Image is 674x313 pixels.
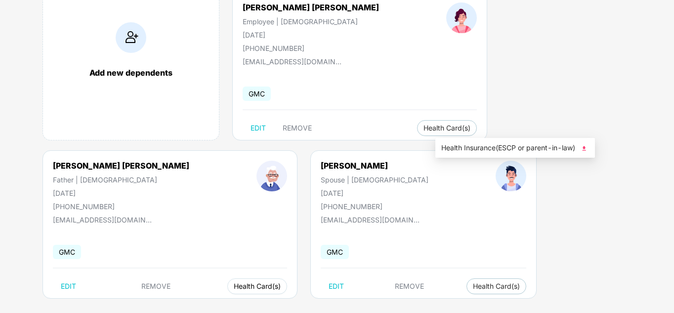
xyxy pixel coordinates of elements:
[243,120,274,136] button: EDIT
[417,120,477,136] button: Health Card(s)
[395,282,424,290] span: REMOVE
[227,278,287,294] button: Health Card(s)
[53,176,189,184] div: Father | [DEMOGRAPHIC_DATA]
[243,2,379,12] div: [PERSON_NAME] [PERSON_NAME]
[61,282,76,290] span: EDIT
[53,189,189,197] div: [DATE]
[116,22,146,53] img: addIcon
[251,124,266,132] span: EDIT
[321,161,428,171] div: [PERSON_NAME]
[496,161,526,191] img: profileImage
[53,245,81,259] span: GMC
[321,189,428,197] div: [DATE]
[321,216,420,224] div: [EMAIL_ADDRESS][DOMAIN_NAME]
[243,44,379,52] div: [PHONE_NUMBER]
[133,278,178,294] button: REMOVE
[473,284,520,289] span: Health Card(s)
[243,31,379,39] div: [DATE]
[321,176,428,184] div: Spouse | [DEMOGRAPHIC_DATA]
[329,282,344,290] span: EDIT
[441,142,589,153] span: Health Insurance(ESCP or parent-in-law)
[234,284,281,289] span: Health Card(s)
[321,278,352,294] button: EDIT
[579,143,589,153] img: svg+xml;base64,PHN2ZyB4bWxucz0iaHR0cDovL3d3dy53My5vcmcvMjAwMC9zdmciIHhtbG5zOnhsaW5rPSJodHRwOi8vd3...
[53,216,152,224] div: [EMAIL_ADDRESS][DOMAIN_NAME]
[256,161,287,191] img: profileImage
[53,68,209,78] div: Add new dependents
[466,278,526,294] button: Health Card(s)
[243,57,341,66] div: [EMAIL_ADDRESS][DOMAIN_NAME]
[141,282,170,290] span: REMOVE
[446,2,477,33] img: profileImage
[53,202,189,211] div: [PHONE_NUMBER]
[243,87,271,101] span: GMC
[387,278,432,294] button: REMOVE
[53,161,189,171] div: [PERSON_NAME] [PERSON_NAME]
[243,17,379,26] div: Employee | [DEMOGRAPHIC_DATA]
[321,202,428,211] div: [PHONE_NUMBER]
[283,124,312,132] span: REMOVE
[53,278,84,294] button: EDIT
[321,245,349,259] span: GMC
[423,126,470,131] span: Health Card(s)
[275,120,320,136] button: REMOVE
